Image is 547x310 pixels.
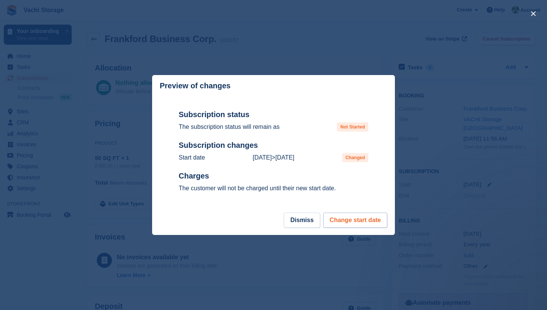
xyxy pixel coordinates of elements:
[275,154,294,161] time: 2025-10-05 20:00:00 UTC
[160,81,231,90] p: Preview of changes
[179,141,368,150] h2: Subscription changes
[284,213,320,228] button: Dismiss
[342,153,368,162] span: Changed
[179,184,368,193] p: The customer will not be charged until their new start date.
[179,171,368,181] h2: Charges
[179,110,368,119] h2: Subscription status
[179,153,205,162] p: Start date
[253,154,272,161] time: 2025-09-30 21:00:00 UTC
[323,213,387,228] button: Change start date
[179,122,280,132] p: The subscription status will remain as
[337,122,368,132] span: Not Started
[527,8,539,20] button: close
[253,153,294,162] p: >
